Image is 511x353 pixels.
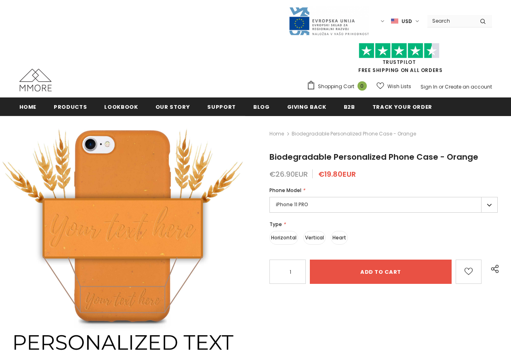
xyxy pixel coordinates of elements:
[269,221,282,228] span: Type
[292,129,416,139] span: Biodegradable Personalized Phone Case - Orange
[207,103,236,111] span: support
[307,80,371,93] a: Shopping Cart 0
[156,103,190,111] span: Our Story
[318,169,356,179] span: €19.80EUR
[269,187,301,194] span: Phone Model
[253,97,270,116] a: Blog
[269,169,308,179] span: €26.90EUR
[344,103,355,111] span: B2B
[427,15,474,27] input: Search Site
[156,97,190,116] a: Our Story
[303,231,326,245] label: Vertical
[19,97,37,116] a: Home
[288,17,369,24] a: Javni Razpis
[269,129,284,139] a: Home
[357,81,367,91] span: 0
[104,103,138,111] span: Lookbook
[376,79,411,93] a: Wish Lists
[372,97,432,116] a: Track your order
[269,197,498,213] label: iPhone 11 PRO
[402,17,412,25] span: USD
[19,69,52,91] img: MMORE Cases
[439,83,444,90] span: or
[207,97,236,116] a: support
[372,103,432,111] span: Track your order
[391,18,398,25] img: USD
[54,103,87,111] span: Products
[104,97,138,116] a: Lookbook
[307,47,492,74] span: FREE SHIPPING ON ALL ORDERS
[269,231,298,245] label: Horizontal
[359,43,440,59] img: Trust Pilot Stars
[287,103,326,111] span: Giving back
[421,83,437,90] a: Sign In
[383,59,416,66] a: Trustpilot
[287,97,326,116] a: Giving back
[288,6,369,36] img: Javni Razpis
[269,151,478,163] span: Biodegradable Personalized Phone Case - Orange
[344,97,355,116] a: B2B
[253,103,270,111] span: Blog
[54,97,87,116] a: Products
[387,82,411,91] span: Wish Lists
[310,260,452,284] input: Add to cart
[445,83,492,90] a: Create an account
[19,103,37,111] span: Home
[331,231,348,245] label: Heart
[318,82,354,91] span: Shopping Cart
